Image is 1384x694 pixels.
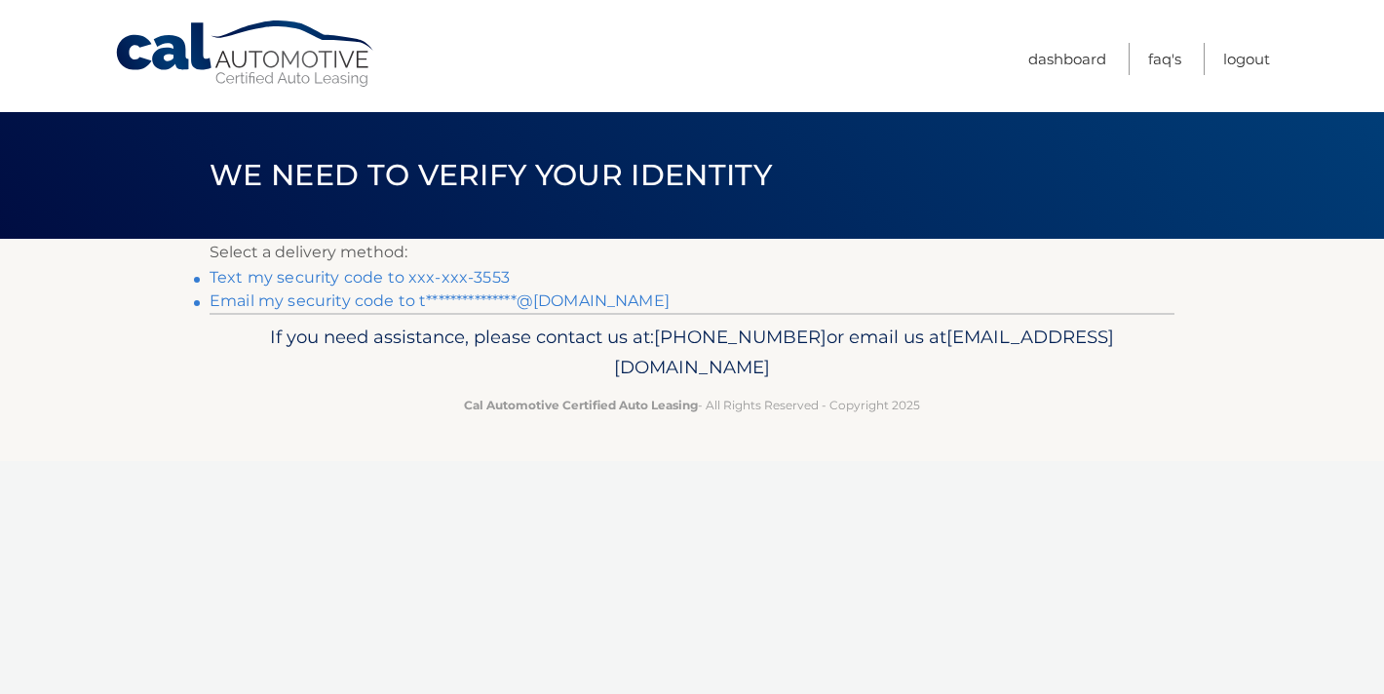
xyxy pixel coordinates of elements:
a: FAQ's [1148,43,1181,75]
p: - All Rights Reserved - Copyright 2025 [222,395,1162,415]
p: Select a delivery method: [210,239,1174,266]
a: Cal Automotive [114,19,377,89]
span: [PHONE_NUMBER] [654,326,827,348]
span: We need to verify your identity [210,157,772,193]
p: If you need assistance, please contact us at: or email us at [222,322,1162,384]
strong: Cal Automotive Certified Auto Leasing [464,398,698,412]
a: Text my security code to xxx-xxx-3553 [210,268,510,287]
a: Dashboard [1028,43,1106,75]
a: Logout [1223,43,1270,75]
